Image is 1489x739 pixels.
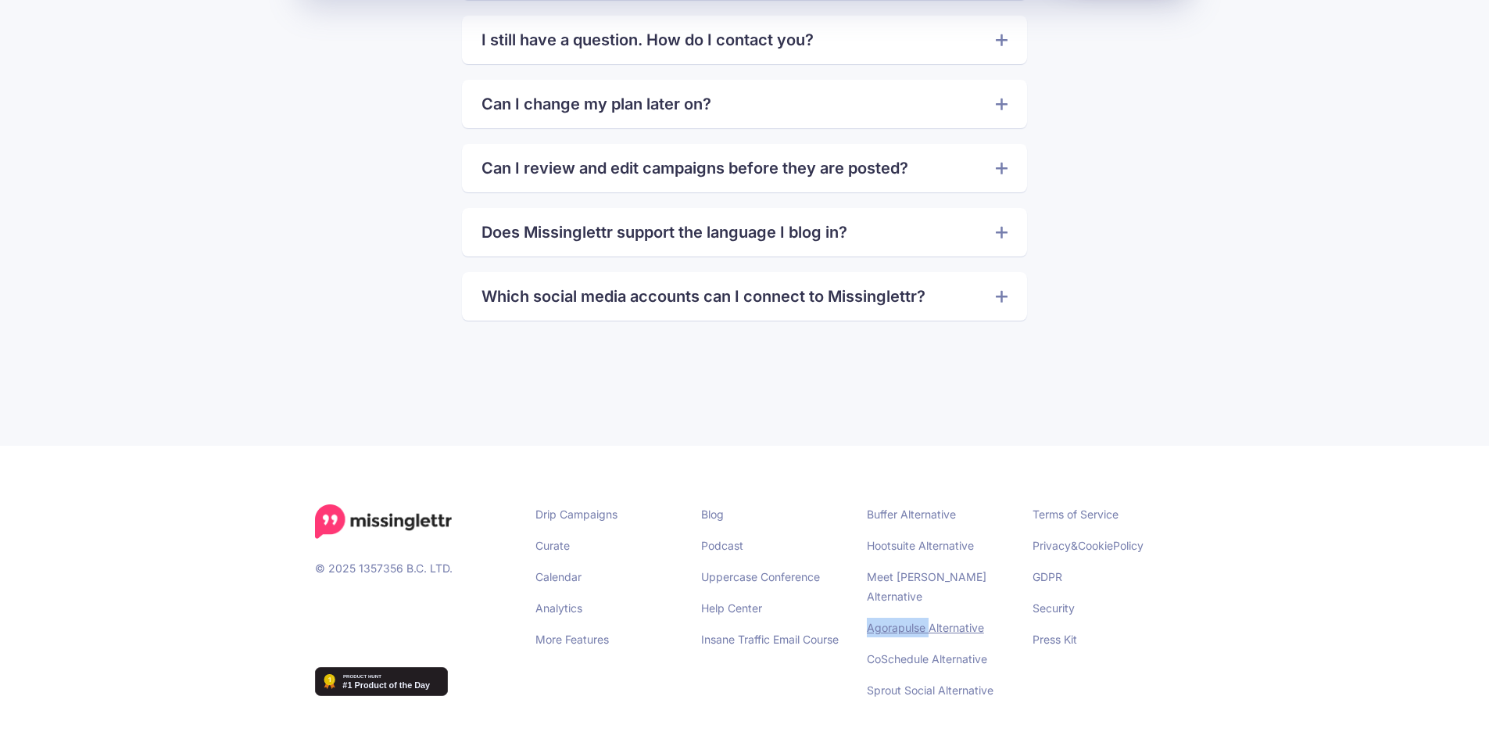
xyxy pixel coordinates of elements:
[481,156,1008,181] a: Can I review and edit campaigns before they are posted?
[481,27,1008,52] a: I still have a question. How do I contact you?
[481,91,1008,117] a: Can I change my plan later on?
[1078,539,1113,552] a: Cookie
[701,508,724,521] a: Blog
[867,683,993,697] a: Sprout Social Alternative
[1033,539,1071,552] a: Privacy
[535,633,609,646] a: More Features
[535,539,570,552] a: Curate
[867,508,956,521] a: Buffer Alternative
[1033,633,1077,646] a: Press Kit
[315,667,448,696] img: Missinglettr - Social Media Marketing for content focused teams | Product Hunt
[867,652,987,665] a: CoSchedule Alternative
[1033,570,1062,583] a: GDPR
[481,220,1008,245] a: Does Missinglettr support the language I blog in?
[701,539,743,552] a: Podcast
[1033,601,1075,615] a: Security
[481,284,1008,309] a: Which social media accounts can I connect to Missinglettr?
[867,621,984,634] a: Agorapulse Alternative
[535,508,617,521] a: Drip Campaigns
[303,504,524,712] div: © 2025 1357356 B.C. LTD.
[535,601,582,615] a: Analytics
[701,601,762,615] a: Help Center
[701,570,820,583] a: Uppercase Conference
[701,633,839,646] a: Insane Traffic Email Course
[535,570,582,583] a: Calendar
[867,570,986,603] a: Meet [PERSON_NAME] Alternative
[1033,508,1119,521] a: Terms of Service
[867,539,974,552] a: Hootsuite Alternative
[1033,536,1175,555] li: & Policy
